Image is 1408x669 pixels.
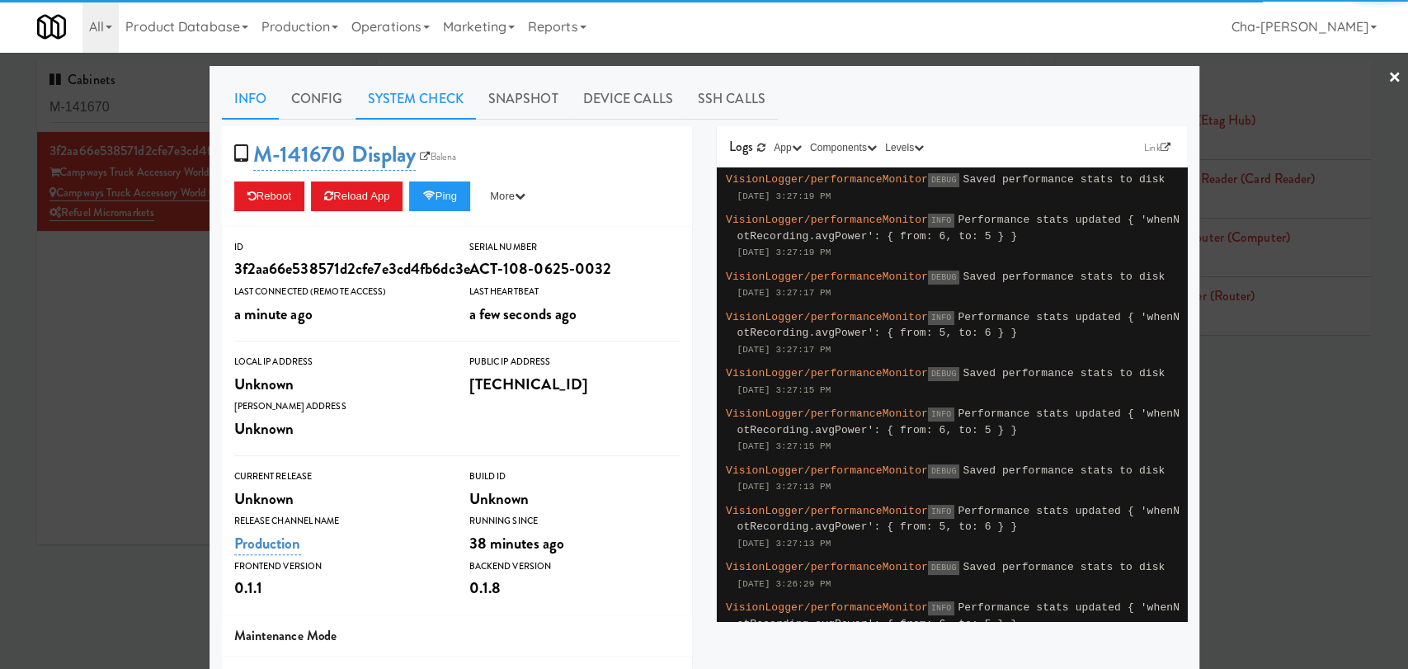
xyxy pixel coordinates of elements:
a: Device Calls [571,78,685,120]
span: VisionLogger/performanceMonitor [726,561,928,573]
span: [DATE] 3:27:19 PM [737,247,831,257]
div: Running Since [469,513,680,530]
div: Public IP Address [469,354,680,370]
div: Release Channel Name [234,513,445,530]
a: Link [1140,139,1175,156]
a: Info [222,78,279,120]
span: Saved performance stats to disk [963,367,1165,379]
span: 38 minutes ago [469,532,564,554]
span: Saved performance stats to disk [963,464,1165,477]
div: Local IP Address [234,354,445,370]
span: Performance stats updated { 'whenNotRecording.avgPower': { from: 5, to: 6 } } [737,505,1180,534]
img: Micromart [37,12,66,41]
span: Performance stats updated { 'whenNotRecording.avgPower': { from: 6, to: 5 } } [737,601,1180,630]
button: Reboot [234,181,305,211]
span: Saved performance stats to disk [963,561,1165,573]
button: Levels [881,139,928,156]
span: a minute ago [234,303,313,325]
span: [DATE] 3:26:29 PM [737,579,831,589]
span: DEBUG [928,561,960,575]
div: Backend Version [469,558,680,575]
div: [PERSON_NAME] Address [234,398,445,415]
div: Unknown [234,370,445,398]
span: a few seconds ago [469,303,577,325]
a: Config [279,78,356,120]
span: VisionLogger/performanceMonitor [726,601,928,614]
div: 0.1.1 [234,574,445,602]
span: INFO [928,601,954,615]
span: INFO [928,214,954,228]
span: INFO [928,311,954,325]
div: Current Release [234,469,445,485]
span: [DATE] 3:27:13 PM [737,482,831,492]
span: VisionLogger/performanceMonitor [726,367,928,379]
div: ACT-108-0625-0032 [469,255,680,283]
a: System Check [356,78,476,120]
button: App [770,139,806,156]
span: [DATE] 3:27:19 PM [737,191,831,201]
span: VisionLogger/performanceMonitor [726,311,928,323]
span: Saved performance stats to disk [963,173,1165,186]
span: VisionLogger/performanceMonitor [726,214,928,226]
div: Last Connected (Remote Access) [234,284,445,300]
span: [DATE] 3:27:17 PM [737,345,831,355]
button: Reload App [311,181,403,211]
button: Components [806,139,881,156]
div: Last Heartbeat [469,284,680,300]
span: INFO [928,408,954,422]
span: DEBUG [928,271,960,285]
span: VisionLogger/performanceMonitor [726,464,928,477]
div: Build Id [469,469,680,485]
div: Serial Number [469,239,680,256]
a: Snapshot [476,78,571,120]
span: INFO [928,505,954,519]
button: More [477,181,539,211]
a: Balena [416,148,460,165]
div: ID [234,239,445,256]
div: Unknown [234,485,445,513]
a: Production [234,532,301,555]
span: [DATE] 3:27:13 PM [737,539,831,549]
div: 0.1.8 [469,574,680,602]
a: × [1388,53,1401,104]
button: Ping [409,181,470,211]
span: DEBUG [928,464,960,478]
span: VisionLogger/performanceMonitor [726,408,928,420]
span: VisionLogger/performanceMonitor [726,271,928,283]
div: [TECHNICAL_ID] [469,370,680,398]
a: SSH Calls [685,78,778,120]
div: 3f2aa66e538571d2cfe7e3cd4fb6dc3e [234,255,445,283]
span: DEBUG [928,173,960,187]
span: Logs [729,137,753,156]
a: M-141670 Display [253,139,417,171]
span: VisionLogger/performanceMonitor [726,505,928,517]
span: DEBUG [928,367,960,381]
div: Frontend Version [234,558,445,575]
div: Unknown [469,485,680,513]
span: [DATE] 3:27:15 PM [737,441,831,451]
span: Saved performance stats to disk [963,271,1165,283]
span: Performance stats updated { 'whenNotRecording.avgPower': { from: 5, to: 6 } } [737,311,1180,340]
span: Performance stats updated { 'whenNotRecording.avgPower': { from: 6, to: 5 } } [737,214,1180,243]
span: VisionLogger/performanceMonitor [726,173,928,186]
span: [DATE] 3:27:17 PM [737,288,831,298]
span: Maintenance Mode [234,626,337,645]
div: Unknown [234,415,445,443]
span: [DATE] 3:27:15 PM [737,385,831,395]
span: Performance stats updated { 'whenNotRecording.avgPower': { from: 6, to: 5 } } [737,408,1180,436]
